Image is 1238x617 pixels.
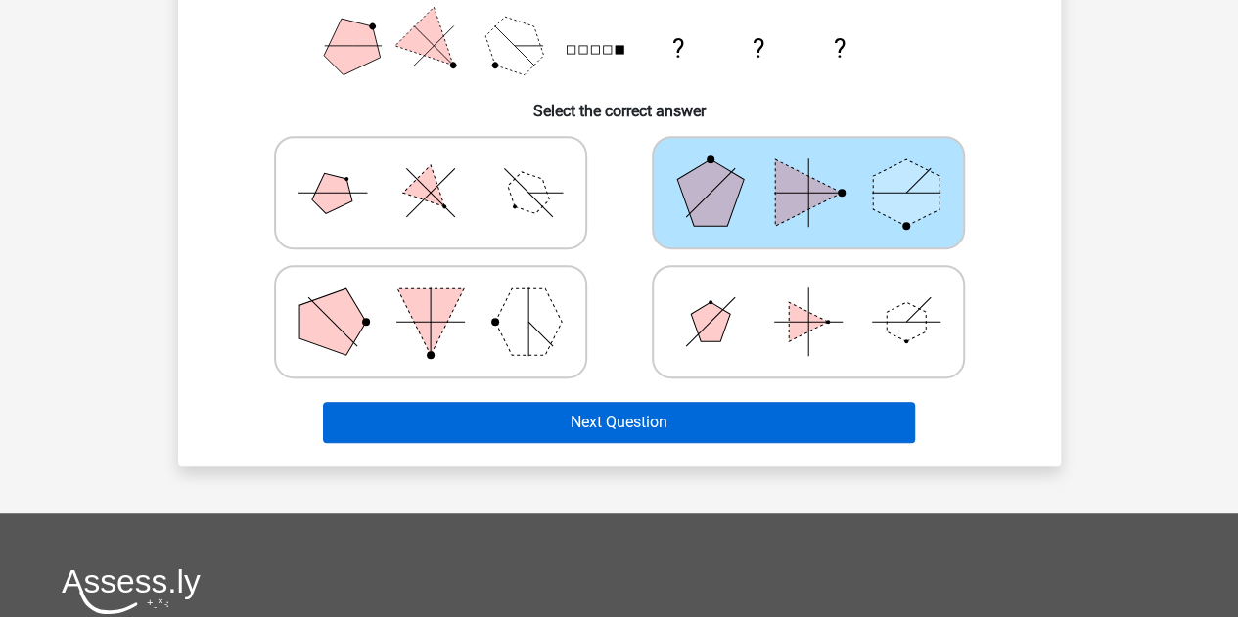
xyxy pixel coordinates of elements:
text: ? [753,34,764,64]
h6: Select the correct answer [209,86,1030,120]
button: Next Question [323,402,915,443]
text: ? [833,34,845,64]
text: ? [671,34,683,64]
img: Assessly logo [62,568,201,614]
